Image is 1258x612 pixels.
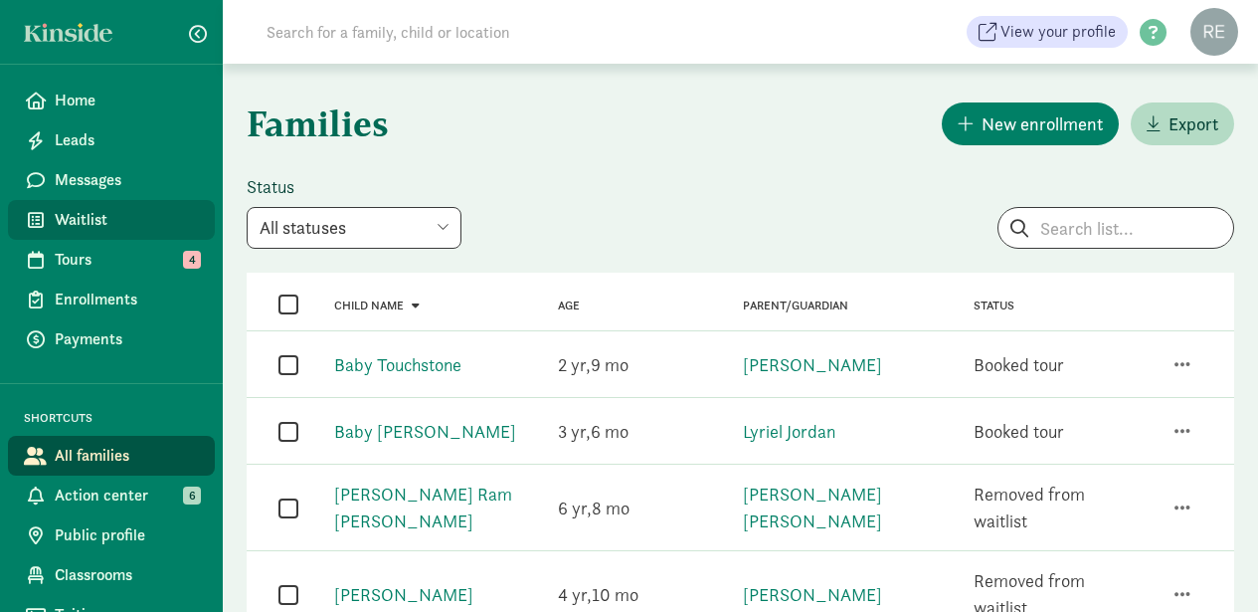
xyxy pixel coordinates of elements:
span: Child name [334,299,404,312]
a: [PERSON_NAME] [743,583,882,606]
div: Booked tour [974,418,1064,445]
span: 6 [558,497,592,519]
span: View your profile [1000,20,1116,44]
h1: Families [247,88,737,159]
input: Search list... [998,208,1233,248]
a: Public profile [8,515,215,555]
span: Action center [55,484,199,508]
a: Classrooms [8,555,215,595]
iframe: Chat Widget [1159,516,1258,612]
span: 4 [558,583,592,606]
span: 8 [592,497,629,519]
span: 4 [183,251,201,269]
a: View your profile [967,16,1128,48]
span: Enrollments [55,288,199,311]
a: Leads [8,120,215,160]
button: Export [1131,102,1234,145]
a: Baby Touchstone [334,353,461,376]
a: All families [8,436,215,476]
div: Booked tour [974,351,1064,378]
a: [PERSON_NAME] Ram [PERSON_NAME] [334,483,512,532]
a: Enrollments [8,280,215,319]
label: Status [247,175,461,199]
a: Waitlist [8,200,215,240]
span: Messages [55,168,199,192]
a: Messages [8,160,215,200]
a: [PERSON_NAME] [PERSON_NAME] [743,483,882,532]
a: Baby [PERSON_NAME] [334,420,516,443]
a: Parent/Guardian [743,299,848,312]
span: 3 [558,420,591,443]
span: Status [974,299,1014,312]
a: Payments [8,319,215,359]
span: 10 [592,583,638,606]
a: [PERSON_NAME] [743,353,882,376]
span: 6 [591,420,629,443]
a: Tours 4 [8,240,215,280]
input: Search for a family, child or location [255,12,812,52]
span: Tours [55,248,199,272]
span: Waitlist [55,208,199,232]
button: New enrollment [942,102,1119,145]
span: Home [55,89,199,112]
a: Action center 6 [8,476,215,515]
span: New enrollment [982,110,1103,137]
div: Removed from waitlist [974,481,1135,534]
span: 6 [183,487,201,505]
span: Leads [55,128,199,152]
a: Age [558,299,580,312]
span: 9 [591,353,629,376]
a: Child name [334,299,420,312]
span: Classrooms [55,563,199,587]
span: Public profile [55,523,199,547]
a: Home [8,81,215,120]
a: [PERSON_NAME] [334,583,473,606]
span: Payments [55,327,199,351]
a: Lyriel Jordan [743,420,835,443]
span: 2 [558,353,591,376]
span: All families [55,444,199,468]
span: Export [1168,110,1218,137]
